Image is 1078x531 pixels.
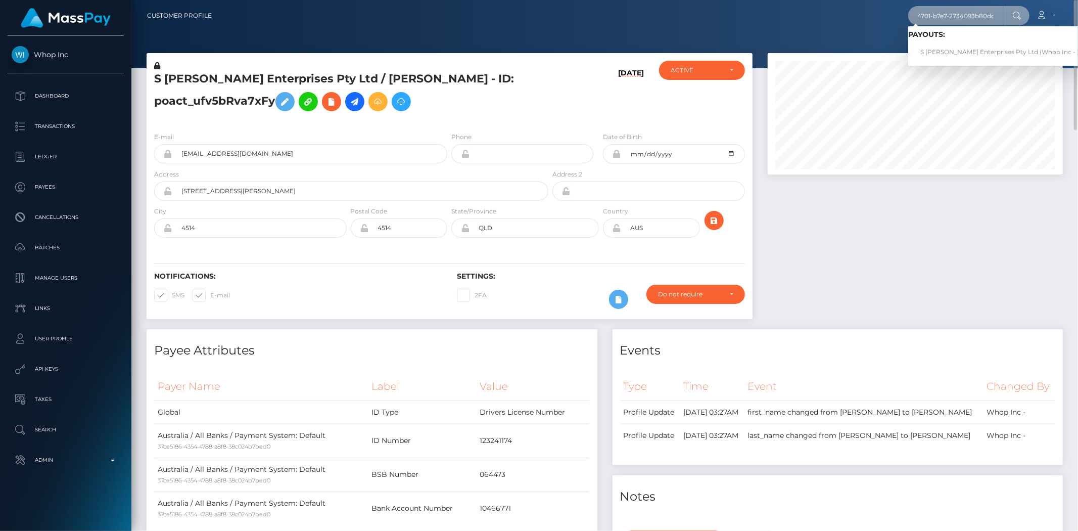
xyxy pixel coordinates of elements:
td: Whop Inc - [983,401,1055,424]
td: Global [154,401,368,424]
p: Transactions [12,119,120,134]
small: 37ce5186-4354-4788-a8f8-38c024b7bed0 [158,443,270,450]
h4: Events [620,342,1056,360]
label: Date of Birth [603,132,642,142]
label: City [154,207,166,216]
a: Search [8,417,124,442]
p: Links [12,301,120,316]
a: Transactions [8,114,124,139]
td: Whop Inc - [983,424,1055,447]
p: Admin [12,453,120,468]
td: Australia / All Banks / Payment System: Default [154,424,368,458]
span: Whop Inc [8,50,124,59]
input: Search... [908,6,1003,25]
h6: [DATE] [618,69,644,120]
td: first_name changed from [PERSON_NAME] to [PERSON_NAME] [744,401,983,424]
a: Ledger [8,144,124,169]
a: Links [8,296,124,321]
div: Do not require [658,290,722,298]
p: Search [12,422,120,437]
h4: Notes [620,488,1056,506]
th: Event [744,373,983,401]
h4: Payee Attributes [154,342,590,360]
h6: Settings: [457,272,744,281]
td: Australia / All Banks / Payment System: Default [154,458,368,492]
label: Postal Code [351,207,388,216]
p: Taxes [12,392,120,407]
td: Bank Account Number [368,492,476,525]
label: State/Province [451,207,496,216]
h6: Notifications: [154,272,442,281]
a: Batches [8,235,124,260]
td: 123241174 [477,424,590,458]
a: Admin [8,448,124,473]
small: 37ce5186-4354-4788-a8f8-38c024b7bed0 [158,511,270,518]
label: Address 2 [552,170,582,179]
td: [DATE] 03:27AM [680,424,744,447]
div: ACTIVE [671,66,722,74]
img: Whop Inc [12,46,29,63]
th: Value [477,373,590,401]
a: Initiate Payout [345,92,364,111]
label: SMS [154,289,184,302]
p: Cancellations [12,210,120,225]
p: API Keys [12,362,120,377]
label: Address [154,170,179,179]
a: Dashboard [8,83,124,109]
a: Taxes [8,387,124,412]
label: E-mail [154,132,174,142]
label: E-mail [193,289,230,302]
label: Phone [451,132,472,142]
th: Label [368,373,476,401]
th: Payer Name [154,373,368,401]
img: MassPay Logo [21,8,111,28]
td: last_name changed from [PERSON_NAME] to [PERSON_NAME] [744,424,983,447]
a: User Profile [8,326,124,351]
td: 10466771 [477,492,590,525]
p: Manage Users [12,271,120,286]
td: Australia / All Banks / Payment System: Default [154,492,368,525]
th: Time [680,373,744,401]
td: ID Number [368,424,476,458]
td: Profile Update [620,401,680,424]
a: Cancellations [8,205,124,230]
th: Changed By [983,373,1055,401]
p: Ledger [12,149,120,164]
a: Customer Profile [147,5,212,26]
h5: S [PERSON_NAME] Enterprises Pty Ltd / [PERSON_NAME] - ID: poact_ufv5bRva7xFy [154,71,543,116]
td: Drivers License Number [477,401,590,424]
td: Profile Update [620,424,680,447]
button: ACTIVE [659,61,745,80]
td: 064473 [477,458,590,492]
a: Payees [8,174,124,200]
small: 37ce5186-4354-4788-a8f8-38c024b7bed0 [158,477,270,484]
p: User Profile [12,331,120,346]
th: Type [620,373,680,401]
td: [DATE] 03:27AM [680,401,744,424]
button: Do not require [646,285,745,304]
p: Batches [12,240,120,255]
td: BSB Number [368,458,476,492]
td: ID Type [368,401,476,424]
p: Payees [12,180,120,195]
a: Manage Users [8,265,124,291]
label: 2FA [457,289,487,302]
p: Dashboard [12,88,120,104]
label: Country [603,207,628,216]
a: API Keys [8,357,124,382]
